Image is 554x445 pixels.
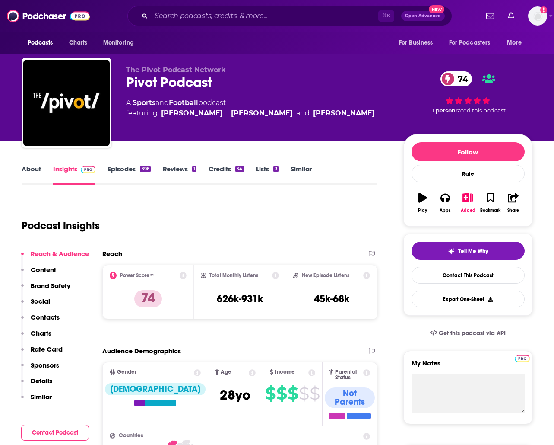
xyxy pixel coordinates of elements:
[507,37,522,49] span: More
[483,9,497,23] a: Show notifications dropdown
[108,165,150,185] a: Episodes396
[31,297,50,305] p: Social
[429,5,444,13] span: New
[507,208,519,213] div: Share
[296,108,310,118] span: and
[423,323,513,344] a: Get this podcast via API
[461,208,475,213] div: Added
[265,387,275,400] span: $
[22,219,100,232] h1: Podcast Insights
[21,377,52,393] button: Details
[21,425,89,441] button: Contact Podcast
[540,6,547,13] svg: Add a profile image
[22,165,41,185] a: About
[235,166,244,172] div: 34
[220,387,250,403] span: 28 yo
[456,107,506,114] span: rated this podcast
[412,165,525,182] div: Rate
[456,187,479,218] button: Added
[502,187,524,218] button: Share
[418,208,427,213] div: Play
[226,108,228,118] span: ,
[412,242,525,260] button: tell me why sparkleTell Me Why
[7,8,90,24] img: Podchaser - Follow, Share and Rate Podcasts
[401,11,445,21] button: Open AdvancedNew
[231,108,293,118] div: [PERSON_NAME]
[217,292,263,305] h3: 626k-931k
[412,267,525,284] a: Contact This Podcast
[31,361,59,369] p: Sponsors
[528,6,547,26] span: Logged in as traviswinkler
[155,99,169,107] span: and
[302,272,349,279] h2: New Episode Listens
[310,387,320,400] span: $
[479,187,502,218] button: Bookmark
[120,272,154,279] h2: Power Score™
[119,433,143,439] span: Countries
[288,387,298,400] span: $
[126,66,226,74] span: The Pivot Podcast Network
[443,35,503,51] button: open menu
[21,361,59,377] button: Sponsors
[133,99,155,107] a: Sports
[314,292,349,305] h3: 45k-68k
[21,266,56,282] button: Content
[412,291,525,307] button: Export One-Sheet
[126,108,375,118] span: featuring
[221,369,231,375] span: Age
[440,208,451,213] div: Apps
[515,355,530,362] img: Podchaser Pro
[103,37,134,49] span: Monitoring
[31,329,51,337] p: Charts
[31,266,56,274] p: Content
[313,108,375,118] div: [PERSON_NAME]
[21,345,63,361] button: Rate Card
[81,166,96,173] img: Podchaser Pro
[449,37,491,49] span: For Podcasters
[169,99,198,107] a: Football
[291,165,312,185] a: Similar
[275,369,295,375] span: Income
[97,35,145,51] button: open menu
[161,108,223,118] div: [PERSON_NAME]
[515,354,530,362] a: Pro website
[299,387,309,400] span: $
[458,248,488,255] span: Tell Me Why
[412,142,525,161] button: Follow
[439,330,506,337] span: Get this podcast via API
[163,165,196,185] a: Reviews1
[449,71,472,86] span: 74
[528,6,547,26] button: Show profile menu
[126,98,375,118] div: A podcast
[21,329,51,345] button: Charts
[21,393,52,409] button: Similar
[31,282,70,290] p: Brand Safety
[134,290,162,307] p: 74
[22,35,64,51] button: open menu
[504,9,518,23] a: Show notifications dropdown
[31,393,52,401] p: Similar
[528,6,547,26] img: User Profile
[192,166,196,172] div: 1
[69,37,88,49] span: Charts
[501,35,532,51] button: open menu
[209,165,244,185] a: Credits34
[21,313,60,329] button: Contacts
[23,60,110,146] img: Pivot Podcast
[440,71,472,86] a: 74
[127,6,452,26] div: Search podcasts, credits, & more...
[28,37,53,49] span: Podcasts
[403,66,533,119] div: 74 1 personrated this podcast
[399,37,433,49] span: For Business
[63,35,93,51] a: Charts
[21,250,89,266] button: Reach & Audience
[31,345,63,353] p: Rate Card
[31,313,60,321] p: Contacts
[378,10,394,22] span: ⌘ K
[448,248,455,255] img: tell me why sparkle
[102,250,122,258] h2: Reach
[31,377,52,385] p: Details
[412,187,434,218] button: Play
